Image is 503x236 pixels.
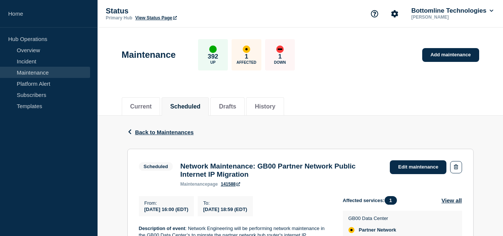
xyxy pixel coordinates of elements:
[390,160,446,174] a: Edit maintenance
[127,129,194,135] button: Back to Maintenances
[422,48,479,62] a: Add maintenance
[236,60,256,64] p: Affected
[385,196,397,205] span: 1
[122,50,176,60] h1: Maintenance
[203,207,247,212] span: [DATE] 18:59 (EDT)
[348,215,396,221] p: GB00 Data Center
[245,53,248,60] p: 1
[410,15,487,20] p: [PERSON_NAME]
[359,227,396,233] span: Partner Network
[135,129,194,135] span: Back to Maintenances
[144,207,188,212] span: [DATE] 16:00 (EDT)
[410,7,495,15] button: Bottomline Technologies
[255,103,275,110] button: History
[276,45,284,53] div: down
[130,103,152,110] button: Current
[106,7,255,15] p: Status
[343,196,401,205] span: Affected services:
[135,15,176,21] a: View Status Page
[203,200,247,206] p: To :
[219,103,236,110] button: Drafts
[180,182,218,187] p: page
[106,15,132,21] p: Primary Hub
[274,60,286,64] p: Down
[367,6,382,22] button: Support
[243,45,250,53] div: affected
[139,162,173,171] span: Scheduled
[180,162,382,179] h3: Network Maintenance: GB00 Partner Network Public Internet IP Migration
[348,227,354,233] div: affected
[442,196,462,205] button: View all
[221,182,240,187] a: 141588
[208,53,218,60] p: 392
[210,60,216,64] p: Up
[387,6,402,22] button: Account settings
[278,53,281,60] p: 1
[170,103,200,110] button: Scheduled
[139,226,185,231] strong: Description of event
[209,45,217,53] div: up
[144,200,188,206] p: From :
[180,182,207,187] span: maintenance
